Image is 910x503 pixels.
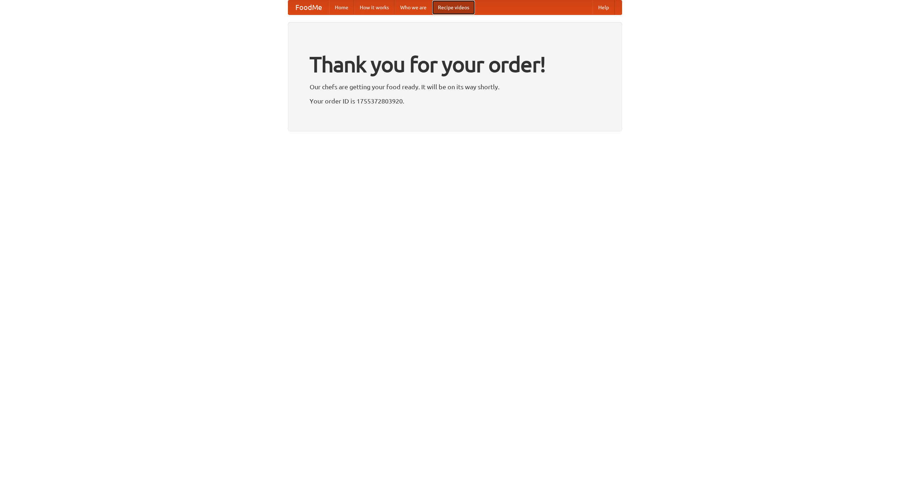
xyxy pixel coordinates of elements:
p: Our chefs are getting your food ready. It will be on its way shortly. [310,81,600,92]
a: Help [593,0,615,15]
p: Your order ID is 1755372803920. [310,96,600,106]
a: FoodMe [288,0,329,15]
a: Home [329,0,354,15]
a: Recipe videos [432,0,475,15]
a: Who we are [395,0,432,15]
a: How it works [354,0,395,15]
h1: Thank you for your order! [310,47,600,81]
